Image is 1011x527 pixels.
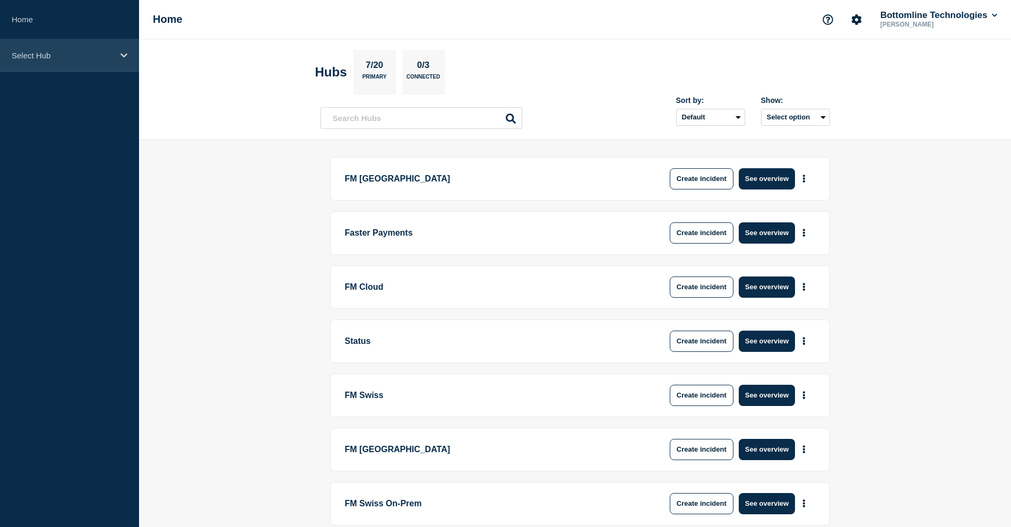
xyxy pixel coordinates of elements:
[315,65,347,80] h2: Hubs
[797,223,811,243] button: More actions
[797,439,811,459] button: More actions
[345,385,638,406] p: FM Swiss
[878,21,989,28] p: [PERSON_NAME]
[361,60,387,74] p: 7/20
[676,96,745,105] div: Sort by:
[739,493,795,514] button: See overview
[670,385,733,406] button: Create incident
[739,331,795,352] button: See overview
[670,493,733,514] button: Create incident
[797,277,811,297] button: More actions
[345,277,638,298] p: FM Cloud
[817,8,839,31] button: Support
[670,222,733,244] button: Create incident
[345,493,638,514] p: FM Swiss On-Prem
[797,331,811,351] button: More actions
[739,277,795,298] button: See overview
[670,277,733,298] button: Create incident
[676,109,745,126] select: Sort by
[345,222,638,244] p: Faster Payments
[797,169,811,188] button: More actions
[797,494,811,513] button: More actions
[345,439,638,460] p: FM [GEOGRAPHIC_DATA]
[670,168,733,189] button: Create incident
[670,331,733,352] button: Create incident
[12,51,114,60] p: Select Hub
[739,168,795,189] button: See overview
[878,10,999,21] button: Bottomline Technologies
[413,60,434,74] p: 0/3
[153,13,183,25] h1: Home
[761,109,830,126] button: Select option
[761,96,830,105] div: Show:
[670,439,733,460] button: Create incident
[362,74,387,85] p: Primary
[345,331,638,352] p: Status
[739,222,795,244] button: See overview
[739,439,795,460] button: See overview
[845,8,868,31] button: Account settings
[345,168,638,189] p: FM [GEOGRAPHIC_DATA]
[739,385,795,406] button: See overview
[797,385,811,405] button: More actions
[321,107,522,129] input: Search Hubs
[407,74,440,85] p: Connected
